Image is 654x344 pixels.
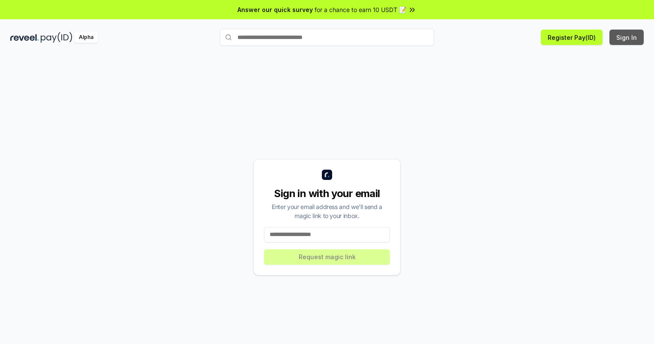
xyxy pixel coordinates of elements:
[264,202,390,220] div: Enter your email address and we’ll send a magic link to your inbox.
[322,170,332,180] img: logo_small
[74,32,98,43] div: Alpha
[237,5,313,14] span: Answer our quick survey
[541,30,603,45] button: Register Pay(ID)
[10,32,39,43] img: reveel_dark
[315,5,406,14] span: for a chance to earn 10 USDT 📝
[41,32,72,43] img: pay_id
[609,30,644,45] button: Sign In
[264,187,390,200] div: Sign in with your email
